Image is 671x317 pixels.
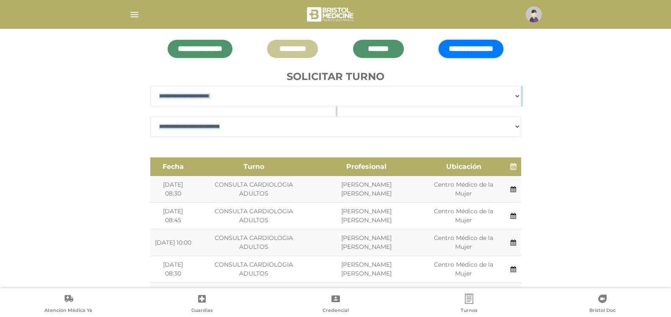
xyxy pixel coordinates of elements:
[196,283,312,309] td: CONSULTA CARDIOLOGIA ADULTOS
[312,283,421,309] td: [PERSON_NAME] [PERSON_NAME]
[150,157,196,176] th: Fecha
[421,229,506,256] td: Centro Médico de la Mujer
[312,229,421,256] td: [PERSON_NAME] [PERSON_NAME]
[150,203,196,229] td: [DATE] 08:45
[150,283,196,309] td: [DATE] 08:45
[421,157,506,176] th: Ubicación
[402,294,536,315] a: Turnos
[511,265,516,273] a: Agendar turno
[323,307,349,315] span: Credencial
[511,185,516,193] a: Agendar turno
[150,176,196,203] td: [DATE] 08:30
[421,256,506,283] td: Centro Médico de la Mujer
[421,203,506,229] td: Centro Médico de la Mujer
[269,294,402,315] a: Credencial
[421,283,506,309] td: Centro Médico de la Mujer
[135,294,268,315] a: Guardias
[129,9,140,20] img: Cober_menu-lines-white.svg
[312,176,421,203] td: [PERSON_NAME] [PERSON_NAME]
[191,307,213,315] span: Guardias
[421,176,506,203] td: Centro Médico de la Mujer
[196,157,312,176] th: Turno
[589,307,616,315] span: Bristol Doc
[312,203,421,229] td: [PERSON_NAME] [PERSON_NAME]
[2,294,135,315] a: Atención Médica Ya
[312,256,421,283] td: [PERSON_NAME] [PERSON_NAME]
[461,307,478,315] span: Turnos
[196,229,312,256] td: CONSULTA CARDIOLOGIA ADULTOS
[44,307,92,315] span: Atención Médica Ya
[196,203,312,229] td: CONSULTA CARDIOLOGIA ADULTOS
[150,256,196,283] td: [DATE] 08:30
[306,4,356,25] img: bristol-medicine-blanco.png
[511,239,516,246] a: Agendar turno
[536,294,669,315] a: Bristol Doc
[150,71,521,83] h4: Solicitar turno
[196,176,312,203] td: CONSULTA CARDIOLOGIA ADULTOS
[196,256,312,283] td: CONSULTA CARDIOLOGIA ADULTOS
[150,229,196,256] td: [DATE] 10:00
[511,212,516,220] a: Agendar turno
[312,157,421,176] th: Profesional
[526,6,542,22] img: profile-placeholder.svg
